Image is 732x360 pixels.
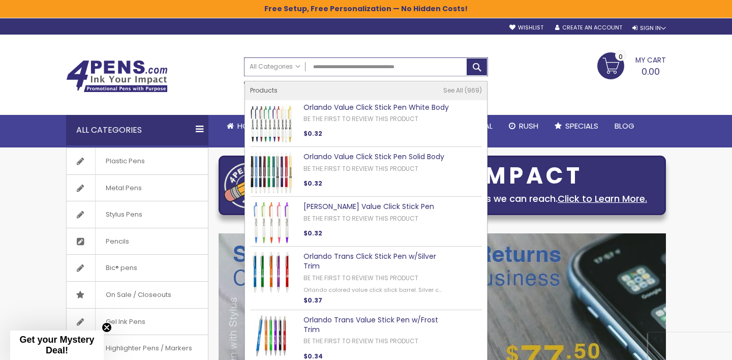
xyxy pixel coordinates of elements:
[95,148,155,174] span: Plastic Pens
[303,102,449,112] a: Orlando Value Click Stick Pen White Body
[403,76,489,97] div: Free shipping on pen orders over $199
[245,58,306,75] a: All Categories
[619,52,623,62] span: 0
[303,337,418,345] a: Be the first to review this product
[546,115,606,137] a: Specials
[67,228,208,255] a: Pencils
[606,115,643,137] a: Blog
[615,121,634,131] span: Blog
[303,214,418,223] a: Be the first to review this product
[95,282,181,308] span: On Sale / Closeouts
[67,175,208,201] a: Metal Pens
[303,179,322,188] span: $0.32
[250,86,278,95] span: Products
[303,251,436,271] a: Orlando Trans Click Stick Pen w/Silver Trim
[250,202,292,244] img: Orlando Bright Value Click Stick Pen
[443,86,482,95] a: See All 969
[250,252,292,293] img: Orlando Trans Click Stick Pen w/Silver Trim
[597,52,666,78] a: 0.00 0
[67,255,208,281] a: Bic® pens
[303,229,322,237] span: $0.32
[95,309,156,335] span: Gel Ink Pens
[558,192,647,205] a: Click to Learn More.
[102,322,112,333] button: Close teaser
[250,315,292,357] img: Orlando Trans Value Stick Pen w/Frost Trim
[237,121,258,131] span: Home
[95,201,152,228] span: Stylus Pens
[509,24,543,32] a: Wishlist
[303,152,444,162] a: Orlando Value Click Stick Pen Solid Body
[303,201,434,212] a: [PERSON_NAME] Value Click Stick Pen
[565,121,598,131] span: Specials
[66,115,208,145] div: All Categories
[519,121,538,131] span: Rush
[66,60,168,93] img: 4Pens Custom Pens and Promotional Products
[224,162,275,208] img: four_pen_logo.png
[642,65,660,78] span: 0.00
[67,148,208,174] a: Plastic Pens
[250,152,292,194] img: Orlando Value Click Stick Pen Solid Body
[632,24,666,32] div: Sign In
[219,115,266,137] a: Home
[303,164,418,173] a: Be the first to review this product
[303,315,438,335] a: Orlando Trans Value Stick Pen w/Frost Trim
[67,201,208,228] a: Stylus Pens
[10,331,104,360] div: Get your Mystery Deal!Close teaser
[501,115,546,137] a: Rush
[555,24,622,32] a: Create an Account
[250,103,292,144] img: Orlando Value Click Stick Pen White Body
[95,175,152,201] span: Metal Pens
[303,296,322,305] span: $0.37
[95,228,139,255] span: Pencils
[95,255,147,281] span: Bic® pens
[67,282,208,308] a: On Sale / Closeouts
[67,309,208,335] a: Gel Ink Pens
[465,86,482,95] span: 969
[303,114,418,123] a: Be the first to review this product
[303,274,418,282] a: Be the first to review this product
[443,86,463,95] span: See All
[19,335,94,355] span: Get your Mystery Deal!
[303,286,454,294] div: Orlando colored value click stick barrel. Silver c...
[250,63,300,71] span: All Categories
[648,333,732,360] iframe: Google Customer Reviews
[303,129,322,138] span: $0.32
